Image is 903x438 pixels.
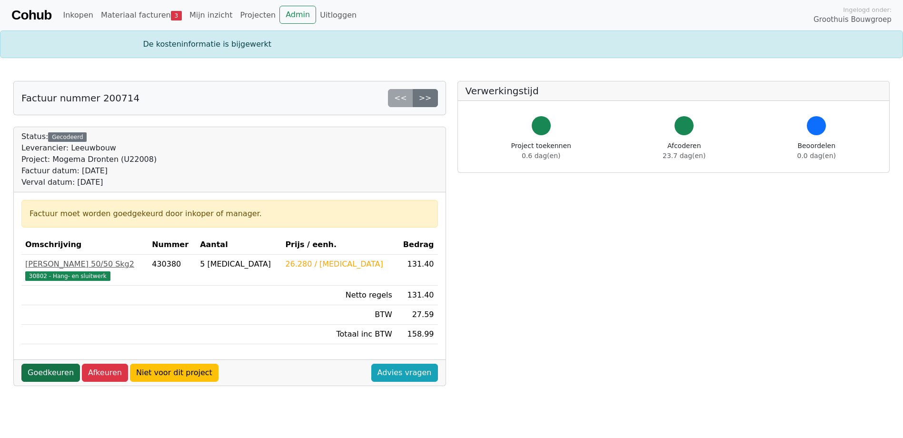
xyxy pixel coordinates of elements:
span: Groothuis Bouwgroep [814,14,892,25]
td: 131.40 [396,286,438,305]
td: 131.40 [396,255,438,286]
div: 26.280 / [MEDICAL_DATA] [285,259,392,270]
div: Beoordelen [797,141,836,161]
td: 158.99 [396,325,438,344]
a: [PERSON_NAME] 50/50 Skg230802 - Hang- en sluitwerk [25,259,144,281]
div: Factuur moet worden goedgekeurd door inkoper of manager. [30,208,430,219]
a: Goedkeuren [21,364,80,382]
div: Factuur datum: [DATE] [21,165,157,177]
th: Omschrijving [21,235,148,255]
td: Netto regels [281,286,396,305]
td: 430380 [148,255,196,286]
div: 5 [MEDICAL_DATA] [200,259,278,270]
h5: Verwerkingstijd [466,85,882,97]
a: Afkeuren [82,364,128,382]
div: Project toekennen [511,141,571,161]
td: BTW [281,305,396,325]
th: Aantal [196,235,281,255]
th: Prijs / eenh. [281,235,396,255]
a: Niet voor dit project [130,364,218,382]
div: Project: Mogema Dronten (U22008) [21,154,157,165]
div: Status: [21,131,157,188]
a: Uitloggen [316,6,360,25]
a: Admin [279,6,316,24]
div: Afcoderen [663,141,705,161]
div: Leverancier: Leeuwbouw [21,142,157,154]
a: Mijn inzicht [186,6,237,25]
td: Totaal inc BTW [281,325,396,344]
h5: Factuur nummer 200714 [21,92,139,104]
td: 27.59 [396,305,438,325]
span: 3 [171,11,182,20]
div: [PERSON_NAME] 50/50 Skg2 [25,259,144,270]
a: >> [413,89,438,107]
div: Gecodeerd [48,132,87,142]
div: Verval datum: [DATE] [21,177,157,188]
a: Cohub [11,4,51,27]
span: Ingelogd onder: [843,5,892,14]
span: 23.7 dag(en) [663,152,705,159]
a: Advies vragen [371,364,438,382]
th: Bedrag [396,235,438,255]
span: 0.6 dag(en) [522,152,560,159]
a: Materiaal facturen3 [97,6,186,25]
th: Nummer [148,235,196,255]
span: 0.0 dag(en) [797,152,836,159]
span: 30802 - Hang- en sluitwerk [25,271,110,281]
a: Inkopen [59,6,97,25]
a: Projecten [236,6,279,25]
div: De kosteninformatie is bijgewerkt [138,39,766,50]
